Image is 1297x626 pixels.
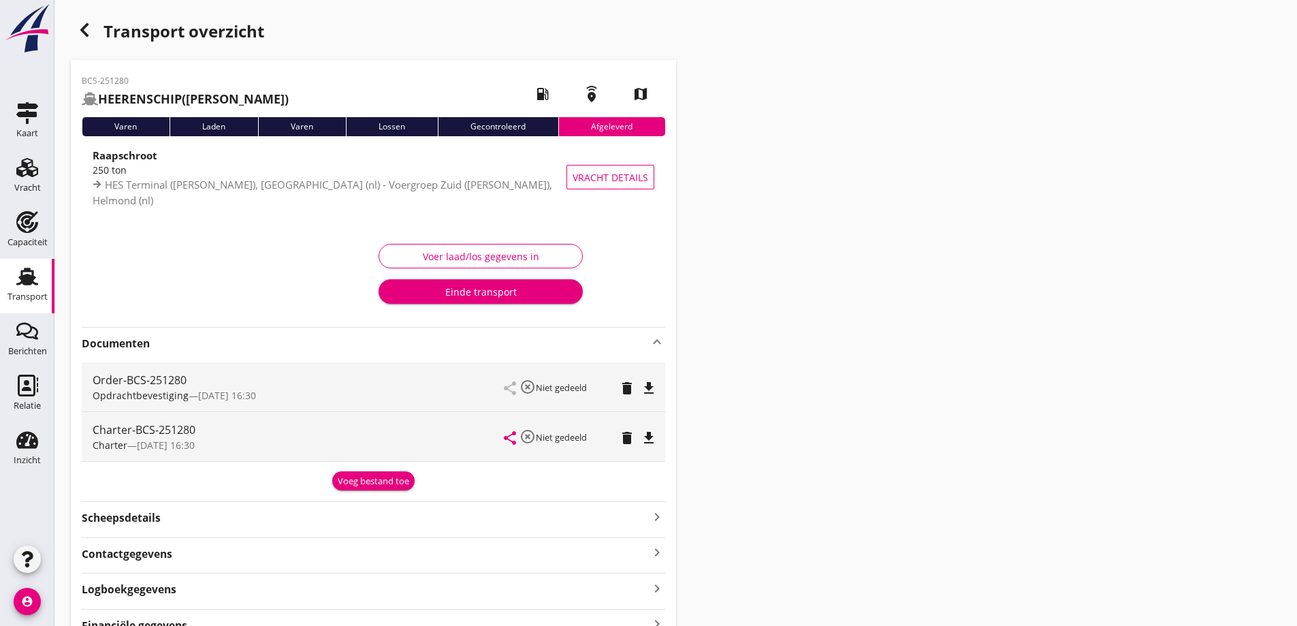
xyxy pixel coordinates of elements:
[649,334,665,350] i: keyboard_arrow_up
[619,380,635,396] i: delete
[622,75,660,113] i: map
[93,148,157,162] strong: Raapschroot
[7,238,48,247] div: Capaciteit
[93,178,552,207] span: HES Terminal ([PERSON_NAME]), [GEOGRAPHIC_DATA] (nl) - Voergroep Zuid ([PERSON_NAME]), Helmond (nl)
[93,438,505,452] div: —
[379,244,583,268] button: Voer laad/los gegevens in
[71,16,676,49] div: Transport overzicht
[14,401,41,410] div: Relatie
[198,389,256,402] span: [DATE] 16:30
[137,439,195,452] span: [DATE] 16:30
[566,165,654,189] button: Vracht details
[332,471,415,490] button: Voeg bestand toe
[536,431,587,443] small: Niet gedeeld
[338,475,409,488] div: Voeg bestand toe
[93,372,505,388] div: Order-BCS-251280
[82,546,172,562] strong: Contactgegevens
[3,3,52,54] img: logo-small.a267ee39.svg
[93,422,505,438] div: Charter-BCS-251280
[14,183,41,192] div: Vracht
[649,579,665,597] i: keyboard_arrow_right
[649,544,665,562] i: keyboard_arrow_right
[93,389,189,402] span: Opdrachtbevestiging
[519,379,536,395] i: highlight_off
[93,163,573,177] div: 250 ton
[519,428,536,445] i: highlight_off
[502,430,518,446] i: share
[641,430,657,446] i: file_download
[98,91,182,107] strong: HEERENSCHIP
[16,129,38,138] div: Kaart
[82,117,170,136] div: Varen
[390,249,571,264] div: Voer laad/los gegevens in
[524,75,562,113] i: local_gas_station
[438,117,558,136] div: Gecontroleerd
[14,456,41,465] div: Inzicht
[619,430,635,446] i: delete
[558,117,665,136] div: Afgeleverd
[346,117,438,136] div: Lossen
[641,380,657,396] i: file_download
[82,75,289,87] p: BCS-251280
[82,582,176,597] strong: Logboekgegevens
[93,388,505,403] div: —
[379,279,583,304] button: Einde transport
[93,439,127,452] span: Charter
[82,336,649,351] strong: Documenten
[170,117,258,136] div: Laden
[82,510,161,526] strong: Scheepsdetails
[573,170,648,185] span: Vracht details
[389,285,572,299] div: Einde transport
[82,90,289,108] h2: ([PERSON_NAME])
[7,292,48,301] div: Transport
[8,347,47,356] div: Berichten
[536,381,587,394] small: Niet gedeeld
[573,75,611,113] i: emergency_share
[14,588,41,615] i: account_circle
[82,147,665,207] a: Raapschroot250 tonHES Terminal ([PERSON_NAME]), [GEOGRAPHIC_DATA] (nl) - Voergroep Zuid ([PERSON_...
[258,117,346,136] div: Varen
[649,507,665,526] i: keyboard_arrow_right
